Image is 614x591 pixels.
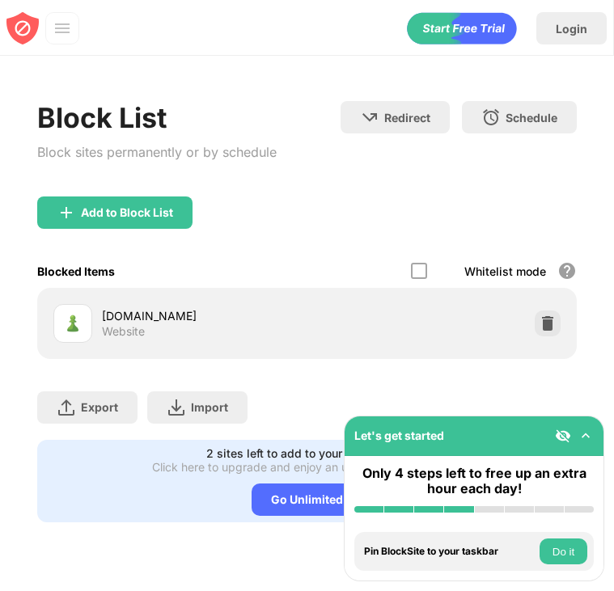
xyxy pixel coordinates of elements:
[37,264,115,278] div: Blocked Items
[407,12,517,44] div: animation
[102,307,307,324] div: [DOMAIN_NAME]
[252,483,362,516] div: Go Unlimited
[191,400,228,414] div: Import
[81,400,118,414] div: Export
[556,22,587,36] div: Login
[540,538,587,564] button: Do it
[63,314,83,333] img: favicons
[354,466,594,496] div: Only 4 steps left to free up an extra hour each day!
[206,446,399,460] div: 2 sites left to add to your block list.
[81,206,173,219] div: Add to Block List
[102,324,145,339] div: Website
[6,12,39,44] img: blocksite-icon-red.svg
[37,141,277,164] div: Block sites permanently or by schedule
[37,101,277,134] div: Block List
[578,428,594,444] img: omni-setup-toggle.svg
[384,111,430,125] div: Redirect
[464,264,546,278] div: Whitelist mode
[506,111,557,125] div: Schedule
[152,460,443,474] div: Click here to upgrade and enjoy an unlimited block list.
[364,546,536,557] div: Pin BlockSite to your taskbar
[354,428,444,442] div: Let's get started
[555,428,571,444] img: eye-not-visible.svg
